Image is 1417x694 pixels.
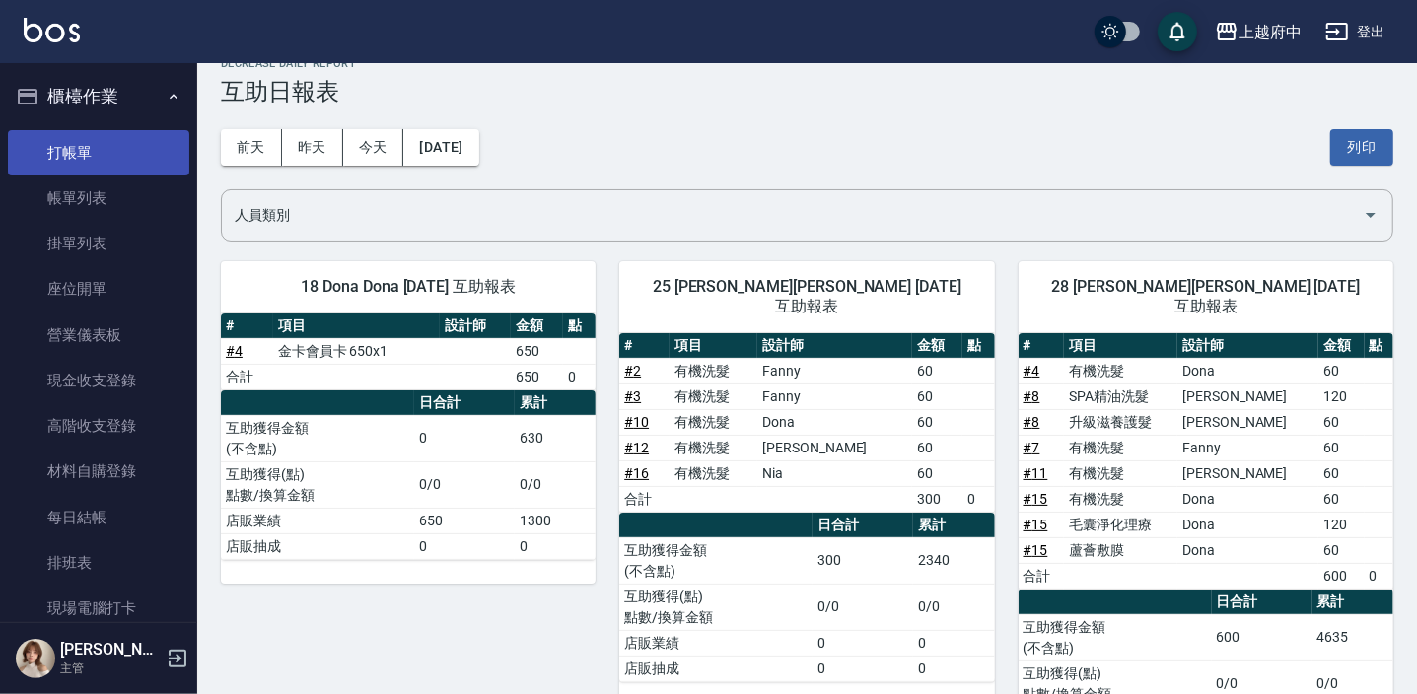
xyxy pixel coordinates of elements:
[221,508,414,533] td: 店販業績
[511,364,563,389] td: 650
[8,449,189,494] a: 材料自購登錄
[8,71,189,122] button: 櫃檯作業
[624,465,649,481] a: #16
[8,495,189,540] a: 每日結帳
[962,486,994,512] td: 0
[221,415,414,461] td: 互助獲得金額 (不含點)
[24,18,80,42] img: Logo
[619,513,994,682] table: a dense table
[221,129,282,166] button: 前天
[282,129,343,166] button: 昨天
[221,390,596,560] table: a dense table
[8,586,189,631] a: 現場電腦打卡
[1042,277,1370,316] span: 28 [PERSON_NAME][PERSON_NAME] [DATE] 互助報表
[757,435,912,460] td: [PERSON_NAME]
[813,537,913,584] td: 300
[221,78,1393,105] h3: 互助日報表
[1212,590,1312,615] th: 日合計
[515,508,596,533] td: 1300
[563,313,596,339] th: 點
[962,333,994,359] th: 點
[913,513,994,538] th: 累計
[1019,333,1065,359] th: #
[619,486,670,512] td: 合計
[221,313,596,390] table: a dense table
[273,313,440,339] th: 項目
[912,460,962,486] td: 60
[8,540,189,586] a: 排班表
[912,383,962,409] td: 60
[515,390,596,416] th: 累計
[1024,388,1040,404] a: #8
[515,415,596,461] td: 630
[221,364,273,389] td: 合計
[913,656,994,681] td: 0
[221,313,273,339] th: #
[913,630,994,656] td: 0
[221,57,1393,70] h2: Decrease Daily Report
[8,221,189,266] a: 掛單列表
[226,343,243,359] a: #4
[8,266,189,312] a: 座位開單
[403,129,478,166] button: [DATE]
[440,313,511,339] th: 設計師
[624,388,641,404] a: #3
[60,659,161,677] p: 主管
[1177,486,1318,512] td: Dona
[1024,542,1048,558] a: #15
[1177,460,1318,486] td: [PERSON_NAME]
[1177,333,1318,359] th: 設計師
[1064,333,1177,359] th: 項目
[515,533,596,559] td: 0
[912,358,962,383] td: 60
[1318,563,1365,589] td: 600
[8,403,189,449] a: 高階收支登錄
[1365,333,1393,359] th: 點
[1318,333,1365,359] th: 金額
[1158,12,1197,51] button: save
[1064,460,1177,486] td: 有機洗髮
[1207,12,1310,52] button: 上越府中
[1318,512,1365,537] td: 120
[221,461,414,508] td: 互助獲得(點) 點數/換算金額
[1064,537,1177,563] td: 蘆薈敷膜
[1312,590,1393,615] th: 累計
[624,414,649,430] a: #10
[221,533,414,559] td: 店販抽成
[1024,491,1048,507] a: #15
[912,435,962,460] td: 60
[1024,363,1040,379] a: #4
[912,486,962,512] td: 300
[670,435,757,460] td: 有機洗髮
[643,277,970,316] span: 25 [PERSON_NAME][PERSON_NAME] [DATE] 互助報表
[913,537,994,584] td: 2340
[245,277,572,297] span: 18 Dona Dona [DATE] 互助報表
[1177,537,1318,563] td: Dona
[1024,414,1040,430] a: #8
[813,513,913,538] th: 日合計
[912,333,962,359] th: 金額
[1064,435,1177,460] td: 有機洗髮
[1064,409,1177,435] td: 升級滋養護髮
[16,639,55,678] img: Person
[757,333,912,359] th: 設計師
[1330,129,1393,166] button: 列印
[414,415,515,461] td: 0
[913,584,994,630] td: 0/0
[624,440,649,455] a: #12
[1318,358,1365,383] td: 60
[1024,465,1048,481] a: #11
[1177,409,1318,435] td: [PERSON_NAME]
[619,584,813,630] td: 互助獲得(點) 點數/換算金額
[757,383,912,409] td: Fanny
[414,461,515,508] td: 0/0
[1312,614,1393,660] td: 4635
[1064,383,1177,409] td: SPA精油洗髮
[1318,435,1365,460] td: 60
[757,409,912,435] td: Dona
[273,338,440,364] td: 金卡會員卡 650x1
[670,383,757,409] td: 有機洗髮
[1355,199,1386,231] button: Open
[813,630,913,656] td: 0
[1318,537,1365,563] td: 60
